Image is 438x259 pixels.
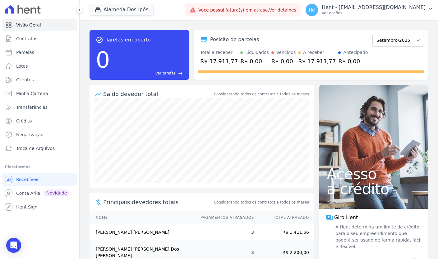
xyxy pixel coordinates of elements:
td: R$ 1.411,56 [254,224,314,241]
span: Hd [309,8,315,12]
span: Troca de Arquivos [16,145,55,151]
span: Minha Carteira [16,90,48,97]
div: Open Intercom Messenger [6,238,21,253]
div: R$ 0,00 [338,57,368,65]
a: Recebíveis [2,173,77,186]
a: Conta Arke Novidade [2,187,77,199]
span: Ver tarefas [155,70,176,76]
span: Crédito [16,118,32,124]
p: Ver opções [322,11,426,16]
a: Visão Geral [2,19,77,31]
button: Alameda Dos Ipês [90,4,154,16]
td: 3 [195,224,254,241]
span: Transferências [16,104,48,110]
span: Conta Arke [16,190,40,196]
span: Visão Geral [16,22,41,28]
div: R$ 17.911,77 [200,57,238,65]
button: Hd Hent - [EMAIL_ADDRESS][DOMAIN_NAME] Ver opções [301,1,438,19]
span: a crédito [327,181,421,196]
a: Lotes [2,60,77,72]
th: Nome [90,211,195,224]
div: Total a receber [200,49,238,56]
span: Hent Sign [16,204,38,210]
a: Minha Carteira [2,87,77,100]
a: Clientes [2,74,77,86]
a: Ver detalhes [269,7,296,12]
a: Contratos [2,32,77,45]
a: Hent Sign [2,201,77,213]
div: 0 [96,44,110,76]
div: A receber [303,49,324,56]
span: Parcelas [16,49,34,55]
a: Ver tarefas east [113,70,183,76]
div: Liquidados [245,49,269,56]
div: Considerando todos os contratos e todos os meses [214,91,309,97]
span: Você possui fatura(s) em atraso. [198,7,296,13]
td: [PERSON_NAME] [PERSON_NAME] [90,224,195,241]
div: Vencidos [276,49,296,56]
div: Posição de parcelas [210,36,259,43]
div: Plataformas [5,163,74,171]
span: Contratos [16,36,37,42]
a: Troca de Arquivos [2,142,77,155]
span: Principais devedores totais [103,198,213,206]
p: Hent - [EMAIL_ADDRESS][DOMAIN_NAME] [322,4,426,11]
span: Negativação [16,132,44,138]
span: Lotes [16,63,28,69]
div: R$ 0,00 [271,57,296,65]
span: Tarefas em aberto [106,36,151,44]
th: Pagamentos Atrasados [195,211,254,224]
div: Antecipado [343,49,368,56]
span: Clientes [16,77,34,83]
div: R$ 0,00 [240,57,269,65]
th: Total Atrasado [254,211,314,224]
span: Recebíveis [16,176,39,183]
span: task_alt [96,36,103,44]
div: R$ 17.911,77 [298,57,336,65]
a: Parcelas [2,46,77,59]
a: Crédito [2,115,77,127]
span: Acesso [327,166,421,181]
span: east [178,71,183,76]
span: Considerando todos os contratos e todos os meses [214,199,309,205]
span: Giro Hent [334,214,358,221]
span: Novidade [44,189,69,196]
a: Negativação [2,128,77,141]
a: Transferências [2,101,77,113]
span: A Hent determina um limite de crédito para o seu empreendimento que poderá ser usado de forma ráp... [334,224,422,250]
div: Saldo devedor total [103,90,213,98]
